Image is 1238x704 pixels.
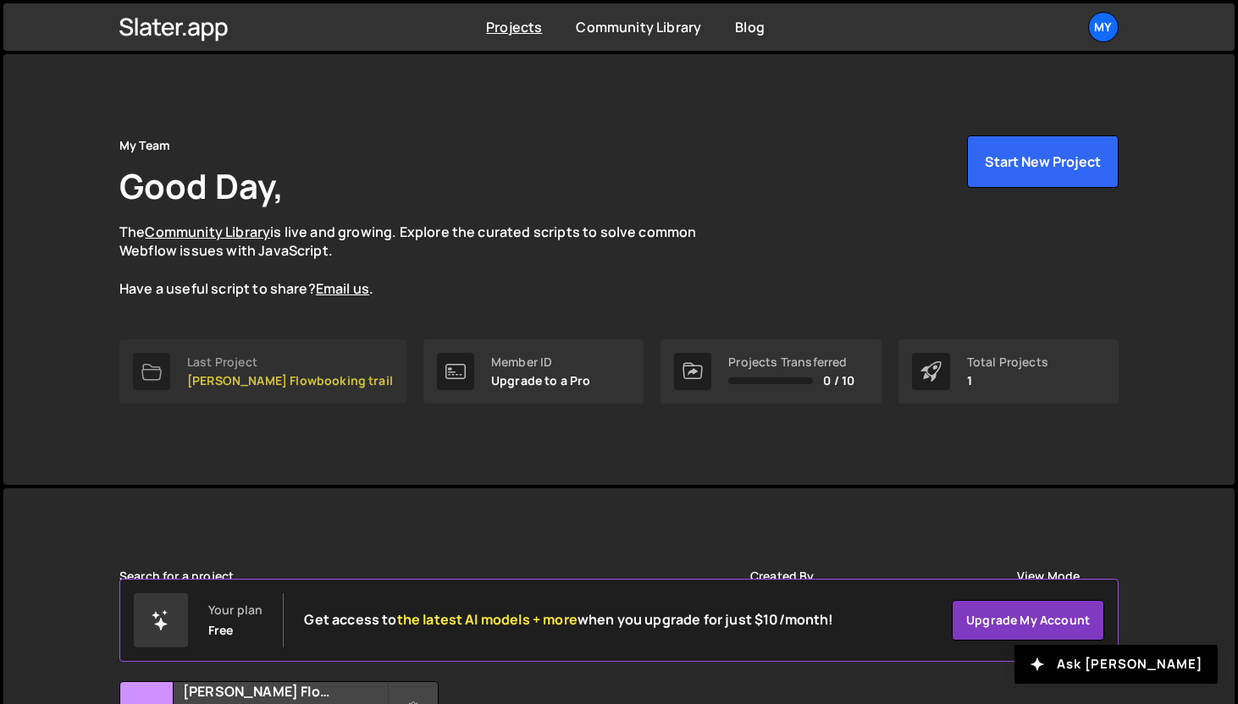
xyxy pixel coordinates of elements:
h1: Good Day, [119,162,284,209]
div: Last Project [187,355,393,369]
div: My Team [119,135,170,156]
h2: [PERSON_NAME] Flowbooking trail [183,682,387,701]
p: 1 [967,374,1048,388]
p: [PERSON_NAME] Flowbooking trail [187,374,393,388]
label: Search for a project [119,569,234,583]
p: Upgrade to a Pro [491,374,591,388]
span: 0 / 10 [823,374,854,388]
a: Last Project [PERSON_NAME] Flowbooking trail [119,339,406,404]
button: Ask [PERSON_NAME] [1014,645,1218,684]
a: Upgrade my account [952,600,1104,641]
label: View Mode [1017,569,1080,583]
div: Your plan [208,603,263,617]
label: Created By [750,569,815,583]
h2: Get access to when you upgrade for just $10/month! [304,612,833,628]
p: The is live and growing. Explore the curated scripts to solve common Webflow issues with JavaScri... [119,223,729,299]
a: Email us [316,279,369,298]
div: Member ID [491,355,591,369]
div: Projects Transferred [728,355,854,369]
a: Community Library [576,18,701,36]
div: Free [208,624,234,637]
a: Community Library [145,223,270,241]
a: Blog [735,18,765,36]
a: Projects [486,18,542,36]
a: My [1088,12,1119,42]
span: the latest AI models + more [397,610,578,629]
button: Start New Project [967,135,1119,188]
div: Total Projects [967,355,1048,369]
